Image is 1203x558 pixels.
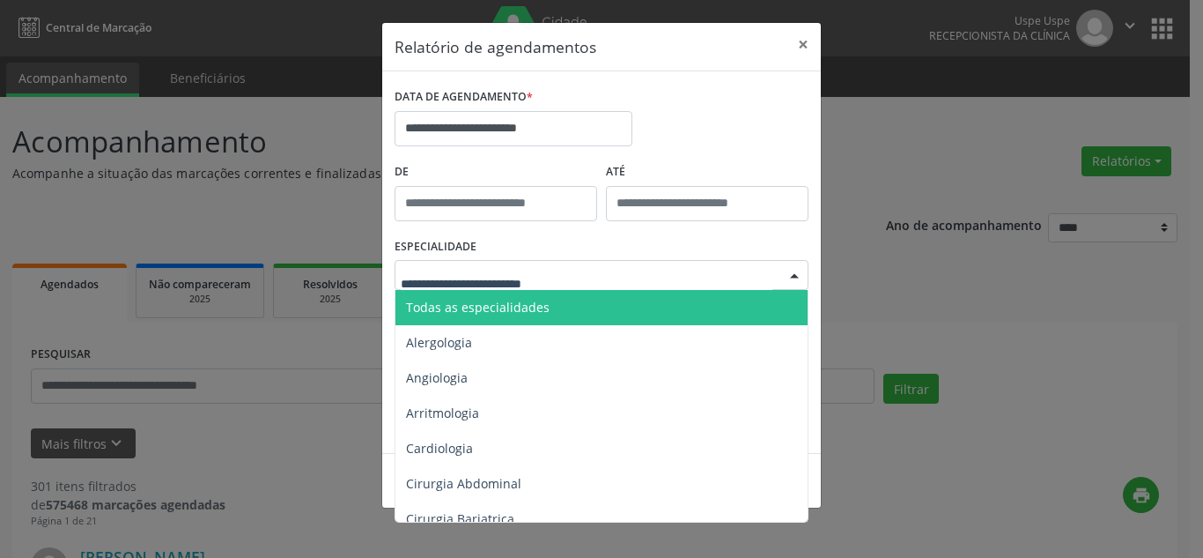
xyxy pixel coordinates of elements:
[406,334,472,351] span: Alergologia
[395,35,596,58] h5: Relatório de agendamentos
[406,440,473,457] span: Cardiologia
[406,369,468,386] span: Angiologia
[406,405,479,421] span: Arritmologia
[395,159,597,186] label: De
[406,510,514,527] span: Cirurgia Bariatrica
[606,159,808,186] label: ATÉ
[395,84,533,111] label: DATA DE AGENDAMENTO
[406,299,550,316] span: Todas as especialidades
[406,475,521,492] span: Cirurgia Abdominal
[786,23,821,66] button: Close
[395,234,476,261] label: ESPECIALIDADE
